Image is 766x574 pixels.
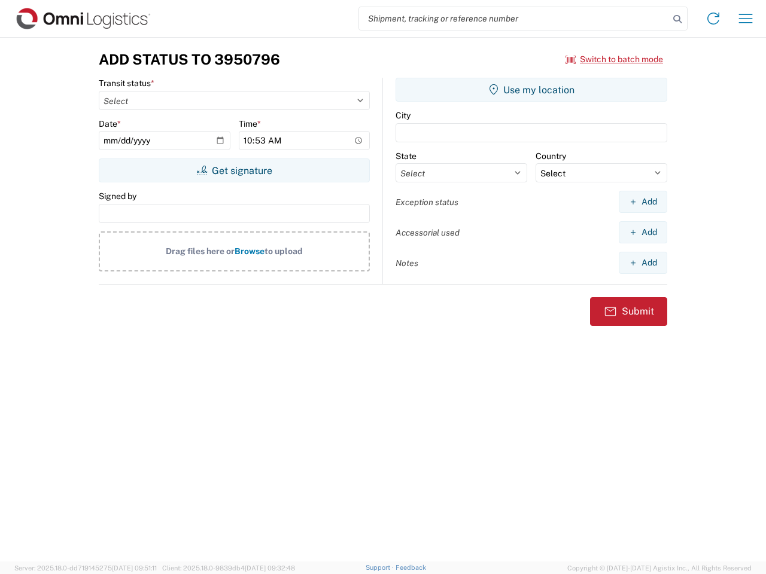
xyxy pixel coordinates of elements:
[99,158,370,182] button: Get signature
[396,78,667,102] button: Use my location
[396,197,458,207] label: Exception status
[366,564,396,571] a: Support
[235,246,265,256] span: Browse
[567,563,752,573] span: Copyright © [DATE]-[DATE] Agistix Inc., All Rights Reserved
[359,7,669,30] input: Shipment, tracking or reference number
[166,246,235,256] span: Drag files here or
[99,51,280,68] h3: Add Status to 3950796
[162,564,295,572] span: Client: 2025.18.0-9839db4
[239,118,261,129] label: Time
[619,191,667,213] button: Add
[396,151,417,161] label: State
[14,564,157,572] span: Server: 2025.18.0-dd719145275
[396,258,418,268] label: Notes
[99,191,136,201] label: Signed by
[396,110,411,121] label: City
[112,564,157,572] span: [DATE] 09:51:11
[536,151,566,161] label: Country
[245,564,295,572] span: [DATE] 09:32:48
[396,227,460,238] label: Accessorial used
[590,297,667,326] button: Submit
[619,252,667,274] button: Add
[396,564,426,571] a: Feedback
[265,246,303,256] span: to upload
[99,78,154,88] label: Transit status
[566,50,663,69] button: Switch to batch mode
[99,118,121,129] label: Date
[619,221,667,243] button: Add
